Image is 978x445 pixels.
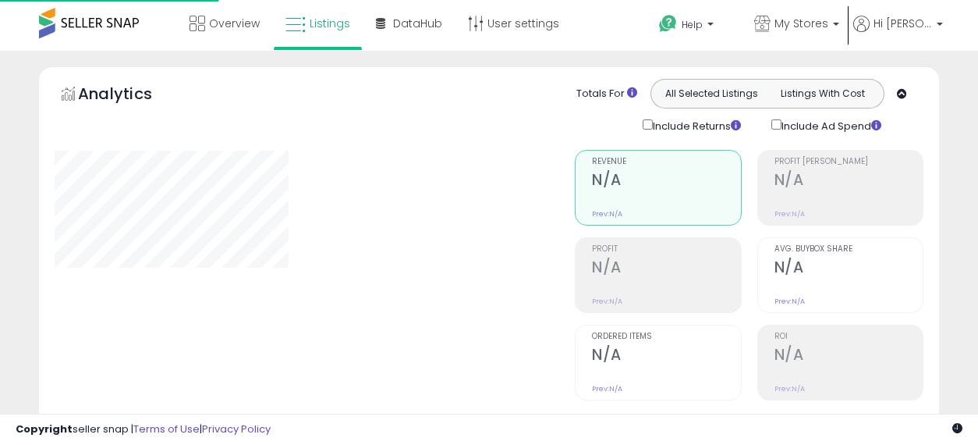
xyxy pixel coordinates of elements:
a: Help [647,2,740,51]
small: Prev: N/A [774,297,805,306]
span: ROI [774,333,923,341]
small: Prev: N/A [592,384,622,393]
button: All Selected Listings [655,84,767,104]
div: Include Returns [631,116,760,134]
small: Prev: N/A [592,297,622,306]
small: Prev: N/A [592,209,622,219]
span: DataHub [393,16,442,31]
h2: N/A [774,346,923,367]
small: Prev: N/A [774,209,805,219]
h2: N/A [592,171,740,192]
h2: N/A [592,346,740,367]
span: Ordered Items [592,333,740,341]
span: Hi [PERSON_NAME] [873,16,932,31]
span: Profit [592,245,740,254]
span: Avg. Buybox Share [774,245,923,254]
span: Help [682,18,703,31]
h2: N/A [592,258,740,279]
span: My Stores [774,16,828,31]
span: Overview [209,16,260,31]
i: Get Help [658,14,678,34]
a: Terms of Use [133,422,200,436]
a: Hi [PERSON_NAME] [853,16,943,51]
div: Include Ad Spend [760,116,906,134]
h2: N/A [774,258,923,279]
div: Totals For [576,87,637,101]
span: Profit [PERSON_NAME] [774,158,923,166]
small: Prev: N/A [774,384,805,393]
span: Revenue [592,158,740,166]
button: Listings With Cost [767,84,879,104]
h5: Analytics [78,83,182,109]
strong: Copyright [16,422,73,436]
h2: N/A [774,171,923,192]
a: Privacy Policy [202,422,271,436]
span: Listings [310,16,350,31]
div: seller snap | | [16,422,271,437]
